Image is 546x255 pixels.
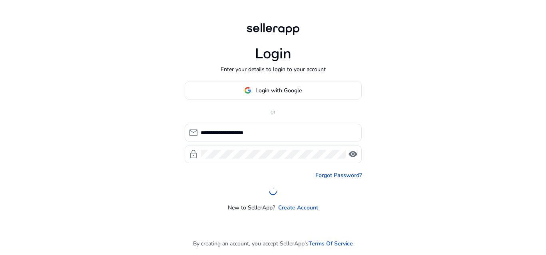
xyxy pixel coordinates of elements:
span: lock [189,149,198,159]
h1: Login [255,45,291,62]
a: Terms Of Service [309,239,353,248]
button: Login with Google [185,82,362,100]
span: visibility [348,149,358,159]
a: Forgot Password? [315,171,362,179]
img: google-logo.svg [244,87,251,94]
span: mail [189,128,198,137]
p: or [185,108,362,116]
a: Create Account [278,203,318,212]
p: New to SellerApp? [228,203,275,212]
span: Login with Google [255,86,302,95]
p: Enter your details to login to your account [221,65,326,74]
